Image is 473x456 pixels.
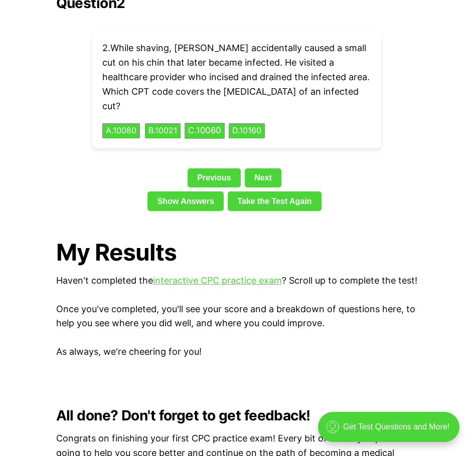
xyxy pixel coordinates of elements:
a: Next [245,168,281,187]
button: B.10021 [145,123,181,138]
h2: All done? Don't forget to get feedback! [56,407,417,423]
button: A.10080 [102,123,140,138]
a: Previous [188,168,241,187]
a: interactive CPC practice exam [153,275,282,286]
a: Show Answers [147,191,224,210]
p: Haven't completed the ? Scroll up to complete the test! [56,274,417,288]
h1: My Results [56,239,417,266]
p: 2 . While shaving, [PERSON_NAME] accidentally caused a small cut on his chin that later became in... [102,41,371,113]
p: As always, we're cheering for you! [56,345,417,359]
a: Take the Test Again [228,191,322,210]
button: D.10160 [229,123,265,138]
button: C.10060 [185,123,225,139]
p: Once you've completed, you'll see your score and a breakdown of questions here, to help you see w... [56,302,417,331]
iframe: portal-trigger [309,407,473,456]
